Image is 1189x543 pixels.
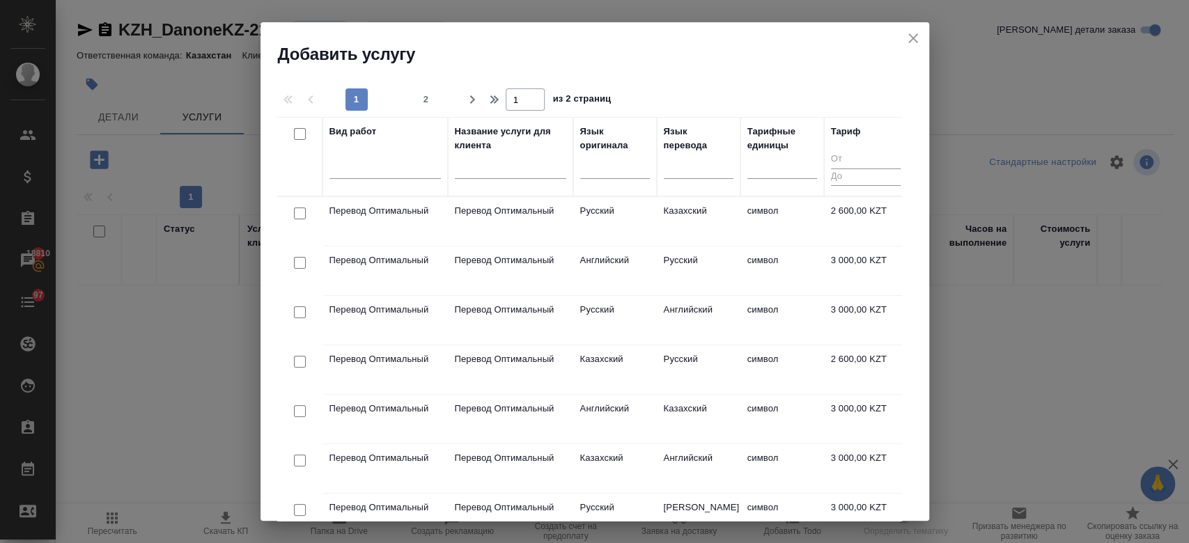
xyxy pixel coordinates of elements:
td: Казахский [573,444,657,493]
button: 2 [415,88,437,111]
td: Русский [573,494,657,542]
p: Перевод Оптимальный [455,204,566,218]
p: Перевод Оптимальный [455,303,566,317]
td: символ [740,494,824,542]
td: Русский [657,246,740,295]
p: Перевод Оптимальный [455,501,566,514]
p: Перевод Оптимальный [329,253,441,267]
p: Перевод Оптимальный [455,451,566,465]
p: Перевод Оптимальный [329,204,441,218]
td: символ [740,296,824,345]
td: символ [740,395,824,443]
p: Перевод Оптимальный [329,451,441,465]
td: Казахский [657,197,740,246]
td: Казахский [657,395,740,443]
td: 3 000,00 KZT [824,395,908,443]
td: Английский [657,296,740,345]
div: Вид работ [329,125,377,139]
td: символ [740,246,824,295]
button: close [903,28,924,49]
h2: Добавить услугу [278,43,929,65]
td: символ [740,345,824,394]
p: Перевод Оптимальный [455,253,566,267]
td: 3 000,00 KZT [824,444,908,493]
div: Тарифные единицы [747,125,817,152]
td: Русский [573,197,657,246]
p: Перевод Оптимальный [329,402,441,416]
input: До [831,168,901,186]
td: Английский [573,246,657,295]
td: 2 600,00 KZT [824,197,908,246]
div: Тариф [831,125,861,139]
p: Перевод Оптимальный [455,352,566,366]
span: из 2 страниц [553,90,612,111]
p: Перевод Оптимальный [329,501,441,514]
p: Перевод Оптимальный [329,352,441,366]
td: Английский [657,444,740,493]
td: 3 000,00 KZT [824,246,908,295]
p: Перевод Оптимальный [329,303,441,317]
td: символ [740,197,824,246]
td: [PERSON_NAME] [657,494,740,542]
td: символ [740,444,824,493]
td: Казахский [573,345,657,394]
td: 2 600,00 KZT [824,345,908,394]
div: Язык оригинала [580,125,650,152]
p: Перевод Оптимальный [455,402,566,416]
div: Язык перевода [664,125,733,152]
td: Английский [573,395,657,443]
td: Русский [573,296,657,345]
td: 3 000,00 KZT [824,494,908,542]
span: 2 [415,93,437,107]
td: Русский [657,345,740,394]
td: 3 000,00 KZT [824,296,908,345]
div: Название услуги для клиента [455,125,566,152]
input: От [831,151,901,168]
